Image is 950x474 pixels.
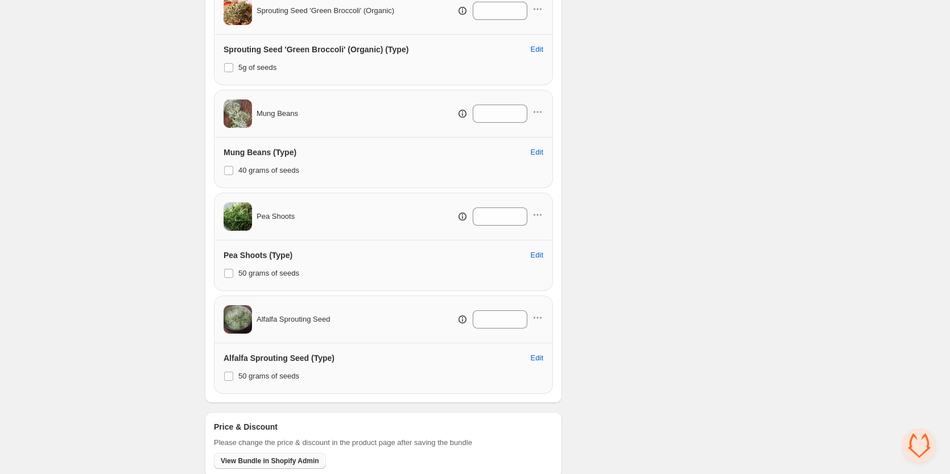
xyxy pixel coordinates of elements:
[257,211,295,222] span: Pea Shoots
[257,314,330,325] span: Alfalfa Sprouting Seed
[224,250,292,261] h3: Pea Shoots (Type)
[224,147,296,158] h3: Mung Beans (Type)
[524,246,550,264] button: Edit
[257,108,298,119] span: Mung Beans
[902,429,936,463] div: Open chat
[531,251,543,260] span: Edit
[524,349,550,367] button: Edit
[224,99,252,128] img: Mung Beans
[531,45,543,54] span: Edit
[221,456,319,465] span: View Bundle in Shopify Admin
[531,354,543,363] span: Edit
[238,269,299,277] span: 50 grams of seeds
[224,352,334,364] h3: Alfalfa Sprouting Seed (Type)
[214,453,326,469] button: View Bundle in Shopify Admin
[238,372,299,380] span: 50 grams of seeds
[524,40,550,59] button: Edit
[257,5,394,16] span: Sprouting Seed 'Green Broccoli' (Organic)
[214,421,278,433] h3: Price & Discount
[224,202,252,231] img: Pea Shoots
[531,148,543,157] span: Edit
[238,63,276,72] span: 5g of seeds
[224,305,252,334] img: Alfalfa Sprouting Seed
[238,166,299,174] span: 40 grams of seeds
[224,44,408,55] h3: Sprouting Seed 'Green Broccoli' (Organic) (Type)
[214,437,472,448] span: Please change the price & discount in the product page after saving the bundle
[524,143,550,161] button: Edit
